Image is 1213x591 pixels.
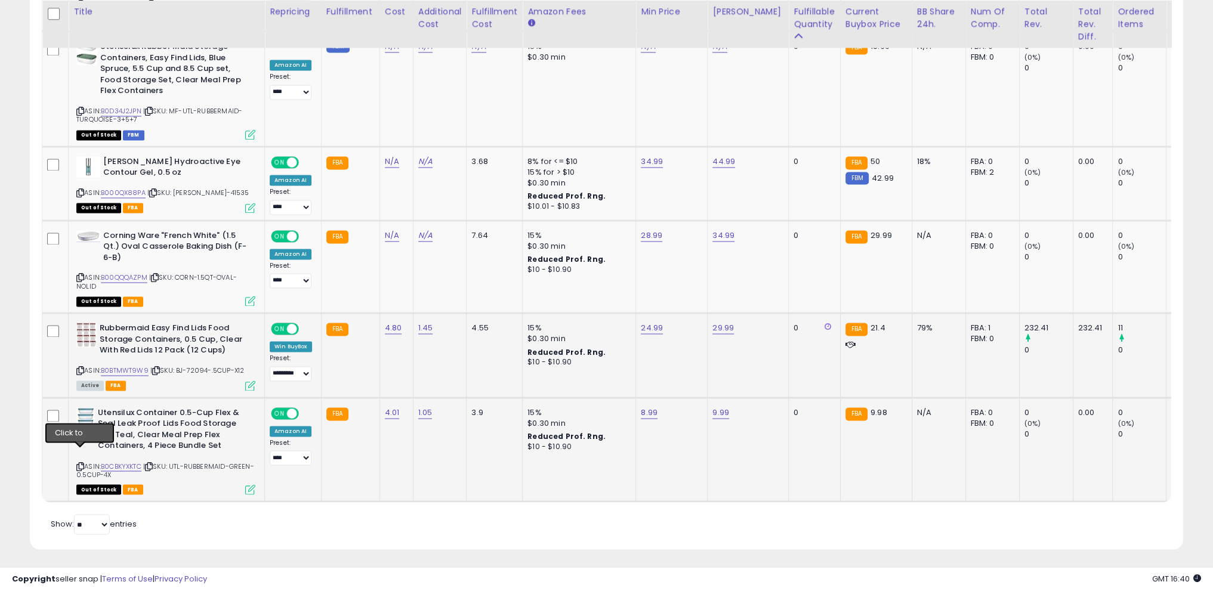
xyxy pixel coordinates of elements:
[100,323,245,359] b: Rubbermaid Easy Find Lids Food Storage Containers, 0.5 Cup, Clear With Red Lids 12 Pack (12 Cups)
[971,52,1010,63] div: FBM: 0
[76,407,255,493] div: ASIN:
[270,426,311,437] div: Amazon AI
[641,230,662,242] a: 28.99
[794,5,835,30] div: Fulfillable Quantity
[76,484,121,494] span: All listings that are currently out of stock and unavailable for purchase on Amazon
[1118,345,1166,355] div: 0
[76,296,121,307] span: All listings that are currently out of stock and unavailable for purchase on Amazon
[1024,52,1041,62] small: (0%)
[871,230,892,241] span: 29.99
[712,322,734,334] a: 29.99
[527,418,626,429] div: $0.30 min
[971,5,1014,30] div: Num of Comp.
[272,408,287,418] span: ON
[527,18,535,29] small: Amazon Fees.
[272,231,287,241] span: ON
[297,231,316,241] span: OFF
[76,323,97,346] img: 417jC5a-DoL._SL40_.jpg
[1078,323,1104,333] div: 232.41
[527,5,631,18] div: Amazon Fees
[150,366,244,375] span: | SKU: BJ-72094-.5CUP-X12
[101,366,149,376] a: B0BTMWT9W9
[845,41,868,54] small: FBA
[871,156,880,167] span: 50
[1078,230,1104,241] div: 0.00
[471,323,513,333] div: 4.55
[845,230,868,243] small: FBA
[385,5,408,18] div: Cost
[101,188,146,198] a: B000QX88PA
[1118,63,1166,73] div: 0
[527,323,626,333] div: 15%
[527,156,626,167] div: 8% for <= $10
[73,5,260,18] div: Title
[270,5,316,18] div: Repricing
[98,407,243,454] b: Utensilux Container 0.5-Cup Flex & Seal Leak Proof Lids Food Storage Set, Teal, Clear Meal Prep F...
[270,175,311,185] div: Amazon AI
[326,407,348,420] small: FBA
[1024,323,1073,333] div: 232.41
[641,322,663,334] a: 24.99
[76,41,255,138] div: ASIN:
[712,5,783,18] div: [PERSON_NAME]
[1024,5,1068,30] div: Total Rev.
[712,230,734,242] a: 34.99
[971,323,1010,333] div: FBA: 1
[100,41,245,100] b: Utenselux Rubber Maid Storage Containers, Easy Find Lids, Blue Spruce, 5.5 Cup and 8.5 Cup set, F...
[641,156,663,168] a: 34.99
[123,130,144,140] span: FBM
[527,254,606,264] b: Reduced Prof. Rng.
[272,324,287,334] span: ON
[527,265,626,275] div: $10 - $10.90
[270,439,312,466] div: Preset:
[297,324,316,334] span: OFF
[1118,252,1166,262] div: 0
[1118,168,1134,177] small: (0%)
[1118,323,1166,333] div: 11
[123,484,143,494] span: FBA
[1024,230,1073,241] div: 0
[123,296,143,307] span: FBA
[1118,242,1134,251] small: (0%)
[527,191,606,201] b: Reduced Prof. Rng.
[270,73,312,100] div: Preset:
[155,573,207,584] a: Privacy Policy
[527,431,606,441] b: Reduced Prof. Rng.
[326,5,375,18] div: Fulfillment
[1024,419,1041,428] small: (0%)
[270,60,311,70] div: Amazon AI
[527,357,626,367] div: $10 - $10.90
[527,241,626,252] div: $0.30 min
[917,407,956,418] div: N/A
[1118,52,1134,62] small: (0%)
[527,230,626,241] div: 15%
[971,333,1010,344] div: FBM: 0
[1118,178,1166,188] div: 0
[103,230,248,267] b: Corning Ware "French White" (1.5 Qt.) Oval Casserole Baking Dish (F-6-B)
[712,156,735,168] a: 44.99
[76,273,237,290] span: | SKU: CORN-1.5QT-OVAL-NOLID
[917,156,956,167] div: 18%
[1118,230,1166,241] div: 0
[712,407,729,419] a: 9.99
[385,322,402,334] a: 4.80
[1118,429,1166,440] div: 0
[1024,63,1073,73] div: 0
[871,322,885,333] span: 21.4
[76,380,104,391] span: All listings currently available for purchase on Amazon
[1024,345,1073,355] div: 0
[76,407,95,431] img: 31IEApLtkDL._SL40_.jpg
[527,442,626,452] div: $10 - $10.90
[123,203,143,213] span: FBA
[527,407,626,418] div: 15%
[1024,168,1041,177] small: (0%)
[794,323,831,333] div: 0
[418,230,433,242] a: N/A
[326,156,348,169] small: FBA
[845,407,868,420] small: FBA
[76,130,121,140] span: All listings that are currently out of stock and unavailable for purchase on Amazon
[1118,156,1166,167] div: 0
[1118,419,1134,428] small: (0%)
[270,341,312,352] div: Win BuyBox
[102,573,153,584] a: Terms of Use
